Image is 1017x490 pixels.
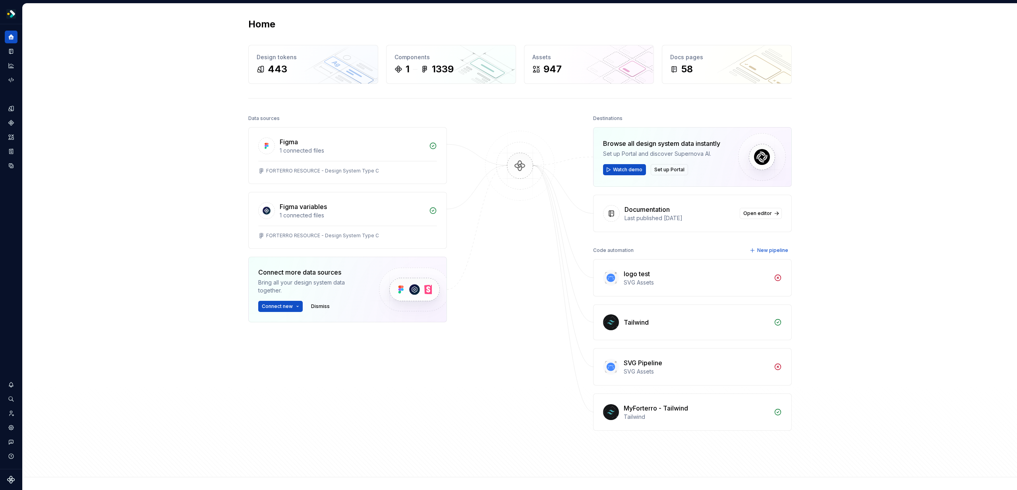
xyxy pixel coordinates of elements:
div: 443 [268,63,287,76]
span: Connect new [262,303,293,310]
div: Code automation [593,245,634,256]
div: 1 connected files [280,211,424,219]
div: SVG Pipeline [624,358,662,368]
span: Dismiss [311,303,330,310]
div: SVG Assets [624,368,769,376]
div: SVG Assets [624,279,769,287]
button: Connect new [258,301,303,312]
div: Docs pages [670,53,783,61]
h2: Home [248,18,275,31]
a: Assets947 [524,45,654,84]
span: Open editor [743,210,772,217]
a: Analytics [5,59,17,72]
div: Figma variables [280,202,327,211]
a: Assets [5,131,17,143]
a: Figma1 connected filesFORTERRO RESOURCE - Design System Type C [248,127,447,184]
div: 947 [543,63,562,76]
a: Docs pages58 [662,45,792,84]
div: Bring all your design system data together. [258,279,365,294]
div: Data sources [248,113,280,124]
img: 19b433f1-4eb9-4ddc-9788-ff6ca78edb97.png [6,9,16,19]
div: Set up Portal and discover Supernova AI. [603,150,720,158]
div: Last published [DATE] [625,214,735,222]
div: Components [394,53,508,61]
a: Design tokens443 [248,45,378,84]
span: Set up Portal [654,167,684,173]
div: MyForterro - Tailwind [624,403,688,413]
svg: Supernova Logo [7,476,15,484]
div: 1339 [432,63,454,76]
div: Connect more data sources [258,267,365,277]
button: Watch demo [603,164,646,175]
a: Home [5,31,17,43]
a: Code automation [5,74,17,86]
div: Tailwind [624,413,769,421]
div: 1 connected files [280,147,424,155]
span: Watch demo [613,167,642,173]
div: Destinations [593,113,623,124]
div: Design tokens [257,53,370,61]
span: New pipeline [757,247,788,254]
a: Invite team [5,407,17,420]
div: FORTERRO RESOURCE - Design System Type C [266,232,379,239]
div: FORTERRO RESOURCE - Design System Type C [266,168,379,174]
a: Figma variables1 connected filesFORTERRO RESOURCE - Design System Type C [248,192,447,249]
a: Components11339 [386,45,516,84]
div: logo test [624,269,650,279]
a: Open editor [740,208,782,219]
div: Browse all design system data instantly [603,139,720,148]
a: Settings [5,421,17,434]
div: Figma [280,137,298,147]
div: Tailwind [624,318,649,327]
div: Assets [532,53,646,61]
a: Documentation [5,45,17,58]
a: Storybook stories [5,145,17,158]
div: 58 [681,63,693,76]
button: Dismiss [307,301,333,312]
button: Search ⌘K [5,393,17,405]
a: Components [5,116,17,129]
div: Documentation [625,205,670,214]
div: 1 [406,63,410,76]
button: Notifications [5,378,17,391]
button: New pipeline [747,245,792,256]
button: Contact support [5,436,17,448]
button: Set up Portal [651,164,688,175]
a: Data sources [5,159,17,172]
a: Design tokens [5,102,17,115]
